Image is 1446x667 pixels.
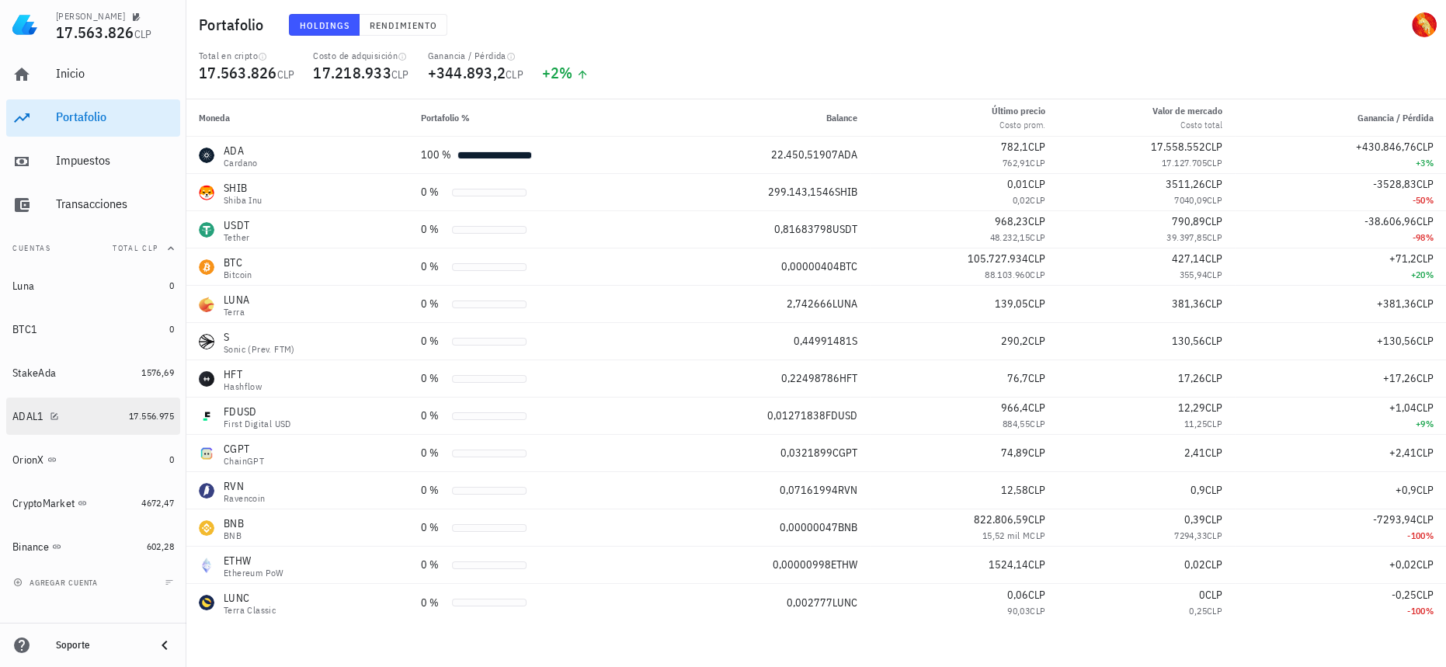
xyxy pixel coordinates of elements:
a: Inicio [6,56,180,93]
span: CLP [1207,269,1222,280]
span: Portafolio % [421,112,470,123]
span: CLP [1416,371,1434,385]
span: CLP [391,68,409,82]
span: -7293,94 [1373,512,1416,526]
span: CLP [1205,512,1222,526]
span: CLP [1416,297,1434,311]
div: 0 % [421,445,446,461]
div: Cardano [224,158,258,168]
a: OrionX 0 [6,441,180,478]
div: RVN [224,478,266,494]
span: +430.846,76 [1356,140,1416,154]
div: +3 [1247,155,1434,171]
span: ETHW [831,558,857,571]
span: CLP [1205,483,1222,497]
a: Portafolio [6,99,180,137]
button: Rendimiento [360,14,447,36]
a: ADAL1 17.556.975 [6,398,180,435]
div: 0 % [421,221,446,238]
span: 48.232,15 [989,231,1030,243]
span: CLP [1205,214,1222,228]
div: 100 % [421,147,451,163]
div: Costo de adquisición [313,50,408,62]
div: Tether [224,233,249,242]
span: HFT [839,371,857,385]
div: S [224,329,295,345]
span: BTC [839,259,857,273]
span: 2,742666 [787,297,832,311]
div: -100 [1247,603,1434,619]
span: +381,36 [1377,297,1416,311]
span: 1524,14 [989,558,1028,571]
div: BNB [224,531,244,540]
span: % [1426,530,1434,541]
div: HFT [224,367,262,382]
div: Costo total [1152,118,1222,132]
span: CLP [1028,483,1045,497]
span: CLP [1416,483,1434,497]
div: 0 % [421,519,446,536]
div: Ethereum PoW [224,568,284,578]
span: 0,07161994 [780,483,838,497]
span: CLP [1030,530,1045,541]
span: 0 [1199,588,1205,602]
span: CLP [1205,588,1222,602]
span: 88.103.960 [985,269,1030,280]
div: SHIB-icon [199,185,214,200]
span: CLP [1416,177,1434,191]
span: Rendimiento [369,19,437,31]
span: CLP [1028,177,1045,191]
span: CLP [1028,401,1045,415]
span: -3528,83 [1373,177,1416,191]
span: 17.556.975 [129,410,174,422]
span: 0,01 [1007,177,1028,191]
span: CLP [1416,558,1434,571]
span: SHIB [835,185,857,199]
div: Terra Classic [224,606,276,615]
button: CuentasTotal CLP [6,230,180,267]
div: ChainGPT [224,457,264,466]
span: CLP [1028,252,1045,266]
div: 0 % [421,370,446,387]
div: -98 [1247,230,1434,245]
div: FDUSD [224,404,291,419]
button: Holdings [289,14,360,36]
div: Bitcoin [224,270,252,280]
div: [PERSON_NAME] [56,10,125,23]
div: Shiba Inu [224,196,262,205]
div: 0 % [421,184,446,200]
span: CLP [1028,371,1045,385]
span: CLP [1416,334,1434,348]
div: Binance [12,540,49,554]
span: % [1426,157,1434,168]
span: CLP [1205,558,1222,571]
span: CLP [134,27,152,41]
span: LUNA [832,297,857,311]
span: 1576,69 [141,367,174,378]
div: 0 % [421,595,446,611]
span: CLP [1205,297,1222,311]
span: -38.606,96 [1364,214,1416,228]
span: agregar cuenta [16,578,98,588]
div: Total en cripto [199,50,294,62]
span: +0,9 [1396,483,1416,497]
span: CLP [277,68,295,82]
span: % [559,62,572,83]
th: Moneda [186,99,408,137]
span: CLP [1030,157,1045,168]
span: 0 [169,453,174,465]
span: 790,89 [1172,214,1205,228]
div: 0 % [421,296,446,312]
div: BNB-icon [199,520,214,536]
div: Sonic (prev. FTM) [224,345,295,354]
span: CLP [1205,252,1222,266]
span: 39.397,85 [1166,231,1207,243]
span: CLP [1028,558,1045,571]
div: CryptoMarket [12,497,75,510]
span: CLP [1205,334,1222,348]
div: CGPT-icon [199,446,214,461]
span: Total CLP [113,243,158,253]
th: Balance: Sin ordenar. Pulse para ordenar de forma ascendente. [659,99,870,137]
span: 782,1 [1001,140,1028,154]
div: Terra [224,307,249,317]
